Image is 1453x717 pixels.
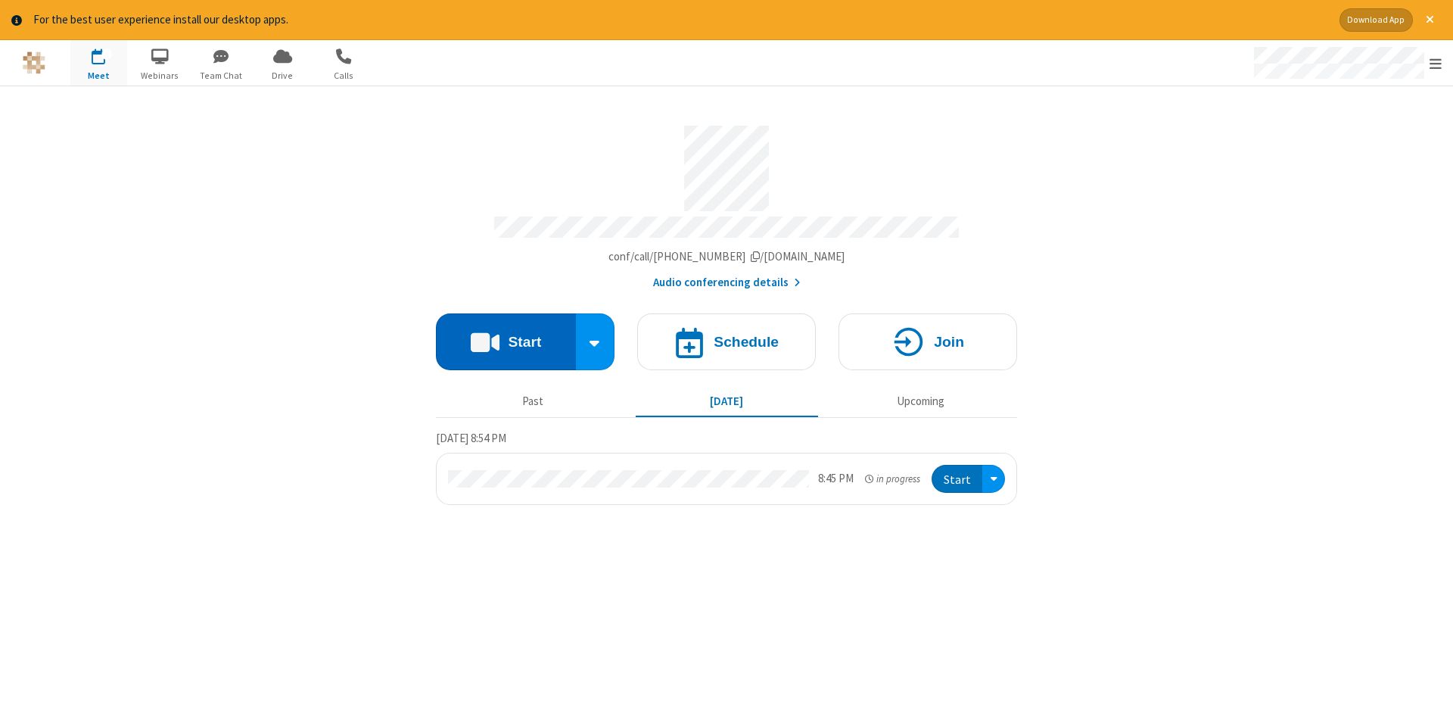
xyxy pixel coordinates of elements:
[436,431,506,445] span: [DATE] 8:54 PM
[637,313,816,370] button: Schedule
[254,69,311,83] span: Drive
[1339,8,1413,32] button: Download App
[23,51,45,74] img: QA Selenium DO NOT DELETE OR CHANGE
[508,335,541,349] h4: Start
[932,465,982,493] button: Start
[102,48,112,60] div: 1
[436,313,576,370] button: Start
[70,69,127,83] span: Meet
[1418,8,1442,32] button: Close alert
[5,40,62,86] button: Logo
[839,313,1017,370] button: Join
[934,335,964,349] h4: Join
[1240,40,1453,86] div: Open menu
[982,465,1005,493] div: Open menu
[33,11,1328,29] div: For the best user experience install our desktop apps.
[436,114,1017,291] section: Account details
[436,429,1017,505] section: Today's Meetings
[608,249,845,263] span: Copy my meeting room link
[576,313,615,370] div: Start conference options
[442,388,624,416] button: Past
[132,69,188,83] span: Webinars
[608,248,845,266] button: Copy my meeting room linkCopy my meeting room link
[636,388,818,416] button: [DATE]
[818,470,854,488] div: 8:45 PM
[865,472,920,486] em: in progress
[653,274,801,291] button: Audio conferencing details
[193,69,250,83] span: Team Chat
[316,69,372,83] span: Calls
[829,388,1012,416] button: Upcoming
[714,335,779,349] h4: Schedule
